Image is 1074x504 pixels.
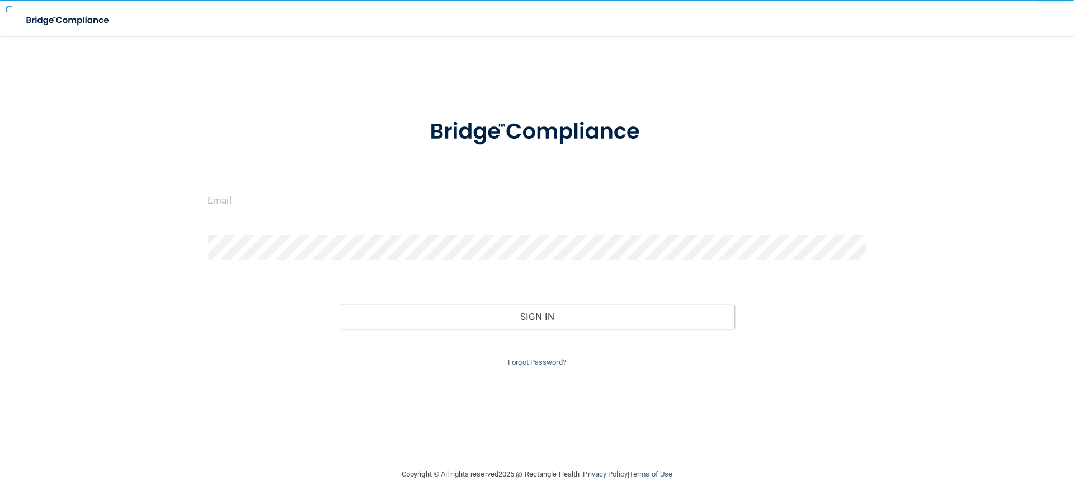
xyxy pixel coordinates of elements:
input: Email [208,188,866,213]
img: bridge_compliance_login_screen.278c3ca4.svg [407,103,667,161]
a: Terms of Use [629,470,672,478]
a: Privacy Policy [583,470,627,478]
button: Sign In [340,304,735,329]
div: Copyright © All rights reserved 2025 @ Rectangle Health | | [333,456,741,492]
img: bridge_compliance_login_screen.278c3ca4.svg [17,9,120,32]
a: Forgot Password? [508,358,566,366]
